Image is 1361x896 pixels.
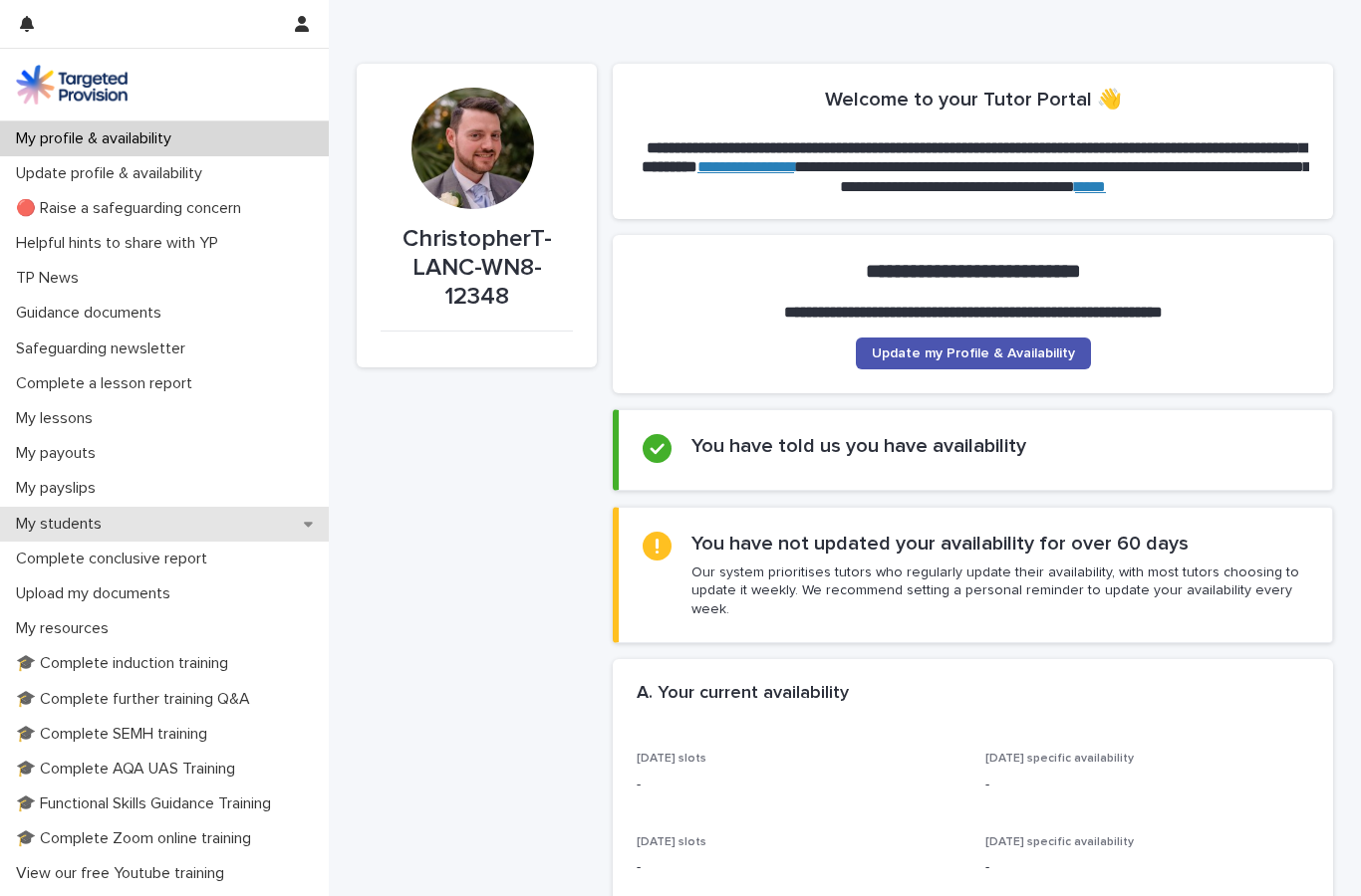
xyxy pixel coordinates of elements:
p: ChristopherT-LANC-WN8-12348 [381,225,573,311]
p: - [985,775,1310,795]
span: [DATE] slots [637,753,706,765]
p: My lessons [8,409,109,428]
p: View our free Youtube training [8,864,240,883]
p: - [637,857,961,878]
p: 🎓 Functional Skills Guidance Training [8,794,287,813]
h2: Welcome to your Tutor Portal 👋 [825,88,1122,112]
p: Helpful hints to share with YP [8,234,234,253]
h2: A. Your current availability [637,683,849,705]
p: My payouts [8,444,112,463]
a: Update my Profile & Availability [856,337,1091,369]
p: Complete conclusive report [8,550,223,568]
p: 🔴 Raise a safeguarding concern [8,199,257,218]
img: M5nRWzHhSzIhMunXDL62 [16,65,128,105]
p: Complete a lesson report [8,374,208,393]
p: TP News [8,269,95,288]
p: 🎓 Complete SEMH training [8,725,223,744]
p: Safeguarding newsletter [8,339,201,358]
p: 🎓 Complete induction training [8,654,244,673]
span: [DATE] slots [637,836,706,848]
p: My profile & availability [8,129,187,148]
p: Our system prioritises tutors who regularly update their availability, with most tutors choosing ... [691,563,1308,618]
h2: You have not updated your availability for over 60 days [691,532,1189,556]
span: Update my Profile & Availability [872,346,1075,360]
p: 🎓 Complete Zoom online training [8,829,267,848]
p: My payslips [8,479,112,498]
span: [DATE] specific availability [985,753,1134,765]
span: [DATE] specific availability [985,836,1134,848]
p: Update profile & availability [8,164,218,183]
p: Guidance documents [8,304,177,323]
p: My resources [8,619,125,638]
p: My students [8,515,118,534]
p: - [637,775,961,795]
p: 🎓 Complete AQA UAS Training [8,760,251,779]
p: - [985,857,1310,878]
h2: You have told us you have availability [691,434,1026,458]
p: Upload my documents [8,584,186,603]
p: 🎓 Complete further training Q&A [8,690,266,709]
